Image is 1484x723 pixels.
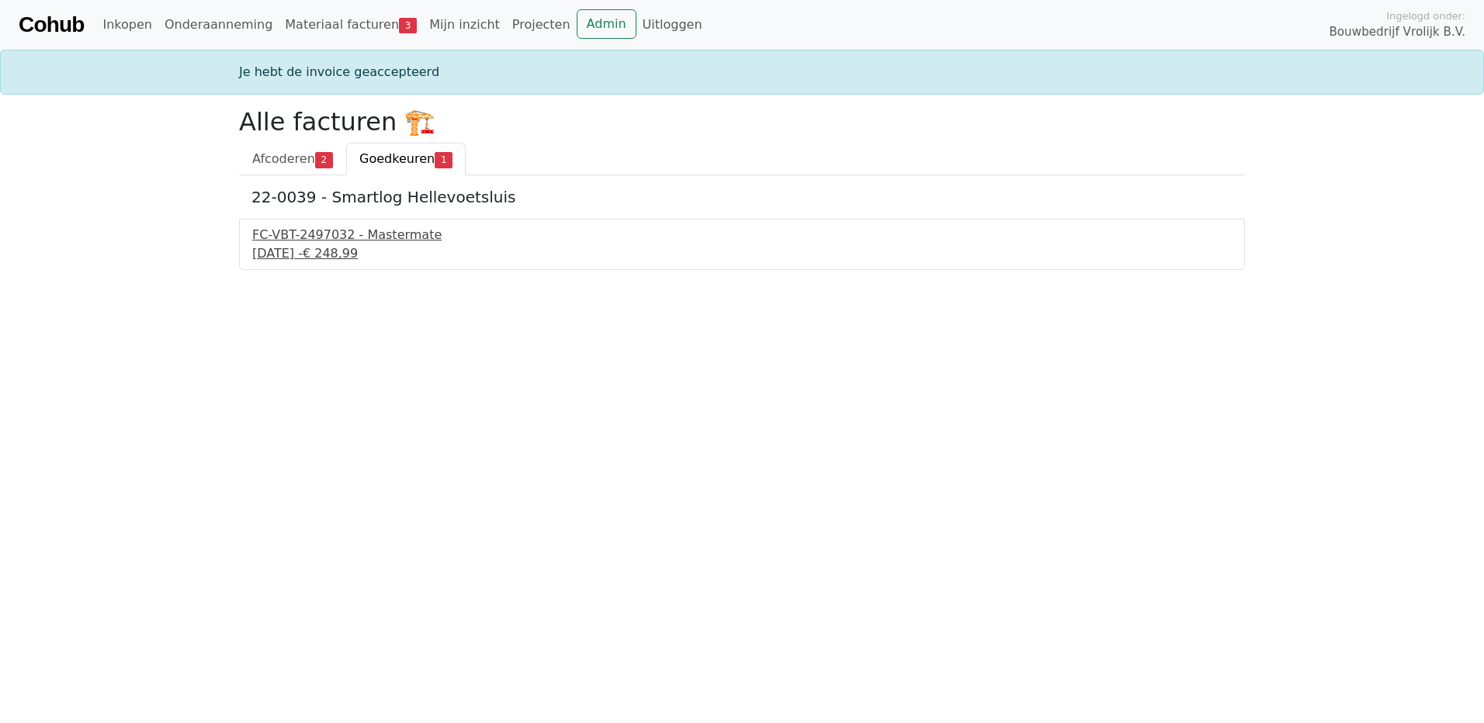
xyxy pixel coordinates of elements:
span: Goedkeuren [359,151,435,166]
a: Uitloggen [636,9,709,40]
a: Cohub [19,6,84,43]
a: Projecten [506,9,577,40]
h5: 22-0039 - Smartlog Hellevoetsluis [251,188,1233,206]
a: Goedkeuren1 [346,143,466,175]
a: FC-VBT-2497032 - Mastermate[DATE] -€ 248,99 [252,226,1232,263]
h2: Alle facturen 🏗️ [239,107,1245,137]
a: Afcoderen2 [239,143,346,175]
div: Je hebt de invoice geaccepteerd [230,63,1254,81]
a: Admin [577,9,636,39]
span: 3 [399,18,417,33]
span: 2 [315,152,333,168]
span: Afcoderen [252,151,315,166]
div: [DATE] - [252,244,1232,263]
a: Onderaanneming [158,9,279,40]
a: Materiaal facturen3 [279,9,423,40]
div: FC-VBT-2497032 - Mastermate [252,226,1232,244]
span: € 248,99 [303,246,358,261]
span: Bouwbedrijf Vrolijk B.V. [1329,23,1465,41]
a: Mijn inzicht [423,9,506,40]
a: Inkopen [96,9,158,40]
span: 1 [435,152,452,168]
span: Ingelogd onder: [1386,9,1465,23]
